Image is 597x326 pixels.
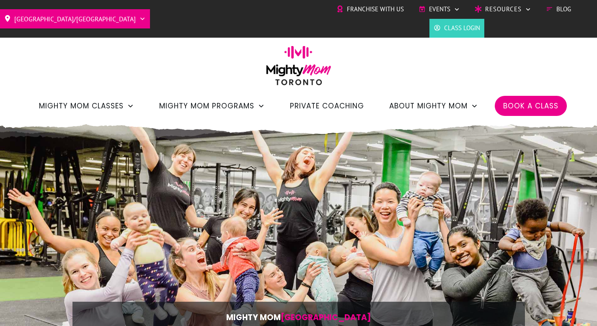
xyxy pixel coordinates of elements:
span: Mighty Mom Programs [159,99,254,113]
span: [GEOGRAPHIC_DATA]/[GEOGRAPHIC_DATA] [14,12,136,26]
span: About Mighty Mom [389,99,468,113]
span: Mighty Mom Classes [39,99,124,113]
img: mightymom-logo-toronto [262,46,336,91]
a: Class Login [434,22,480,34]
span: [GEOGRAPHIC_DATA] [281,312,371,323]
span: Events [429,3,450,15]
span: Franchise with Us [347,3,404,15]
a: Mighty Mom Programs [159,99,265,113]
span: Class Login [444,22,480,34]
span: Resources [485,3,522,15]
p: Mighty Mom [98,311,499,324]
a: [GEOGRAPHIC_DATA]/[GEOGRAPHIC_DATA] [4,12,146,26]
span: Blog [556,3,571,15]
a: Book a Class [503,99,558,113]
a: Franchise with Us [336,3,404,15]
a: About Mighty Mom [389,99,478,113]
a: Blog [546,3,571,15]
a: Mighty Mom Classes [39,99,134,113]
a: Private Coaching [290,99,364,113]
a: Events [419,3,460,15]
a: Resources [475,3,531,15]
